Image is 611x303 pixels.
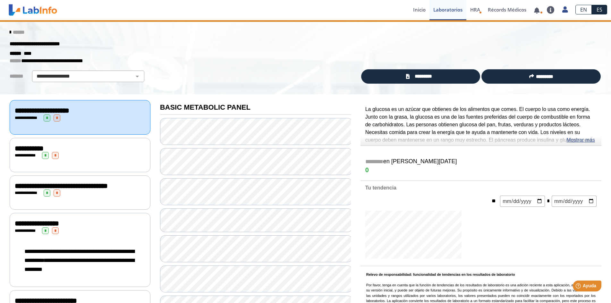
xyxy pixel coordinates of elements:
b: Tu tendencia [365,185,396,190]
input: mm/dd/yyyy [552,196,597,207]
h4: 0 [365,166,597,174]
a: Mostrar más [566,136,595,144]
a: ES [592,5,607,14]
h5: en [PERSON_NAME][DATE] [365,158,597,165]
p: La glucosa es un azúcar que obtienes de los alimentos que comes. El cuerpo lo usa como energía. J... [365,105,597,152]
a: EN [575,5,592,14]
iframe: Help widget launcher [554,278,604,296]
input: mm/dd/yyyy [500,196,545,207]
span: HRA [470,6,480,13]
b: BASIC METABOLIC PANEL [160,103,250,111]
b: Relevo de responsabilidad: funcionalidad de tendencias en los resultados de laboratorio [366,273,515,276]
